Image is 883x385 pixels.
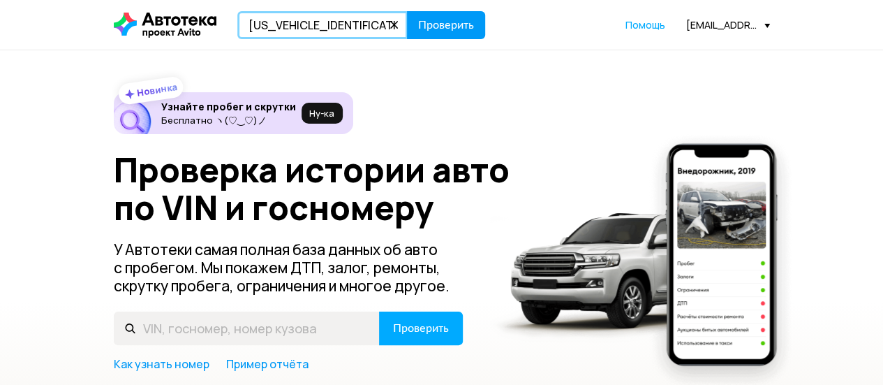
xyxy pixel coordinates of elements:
span: Проверить [418,20,474,31]
a: Помощь [625,18,665,32]
span: Проверить [393,323,449,334]
a: Пример отчёта [226,356,309,372]
div: [EMAIL_ADDRESS][DOMAIN_NAME] [686,18,770,31]
button: Проверить [379,312,463,345]
p: Бесплатно ヽ(♡‿♡)ノ [161,115,296,126]
span: Ну‑ка [309,108,334,119]
h6: Узнайте пробег и скрутки [161,101,296,113]
a: Как узнать номер [114,356,209,372]
h1: Проверка истории авто по VIN и госномеру [114,151,530,226]
input: VIN, госномер, номер кузова [237,11,408,39]
input: VIN, госномер, номер кузова [114,312,380,345]
strong: Новинка [135,80,178,99]
button: Проверить [407,11,485,39]
span: Помощь [625,18,665,31]
p: У Автотеки самая полная база данных об авто с пробегом. Мы покажем ДТП, залог, ремонты, скрутку п... [114,240,464,295]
